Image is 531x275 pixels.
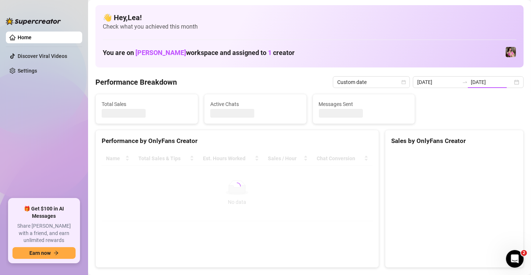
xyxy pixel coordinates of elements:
[54,250,59,256] span: arrow-right
[18,68,37,74] a: Settings
[12,205,76,220] span: 🎁 Get $100 in AI Messages
[401,80,406,84] span: calendar
[135,49,186,56] span: [PERSON_NAME]
[102,100,192,108] span: Total Sales
[6,18,61,25] img: logo-BBDzfeDw.svg
[391,136,517,146] div: Sales by OnlyFans Creator
[18,53,67,59] a: Discover Viral Videos
[29,250,51,256] span: Earn now
[18,34,32,40] a: Home
[319,100,409,108] span: Messages Sent
[103,23,516,31] span: Check what you achieved this month
[471,78,513,86] input: End date
[462,79,468,85] span: swap-right
[103,49,295,57] h1: You are on workspace and assigned to creator
[337,77,405,88] span: Custom date
[521,250,527,256] span: 2
[95,77,177,87] h4: Performance Breakdown
[462,79,468,85] span: to
[103,12,516,23] h4: 👋 Hey, Lea !
[506,250,524,268] iframe: Intercom live chat
[12,247,76,259] button: Earn nowarrow-right
[506,47,516,57] img: Nanner
[210,100,301,108] span: Active Chats
[102,136,373,146] div: Performance by OnlyFans Creator
[232,181,242,191] span: loading
[12,223,76,244] span: Share [PERSON_NAME] with a friend, and earn unlimited rewards
[417,78,459,86] input: Start date
[268,49,272,56] span: 1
